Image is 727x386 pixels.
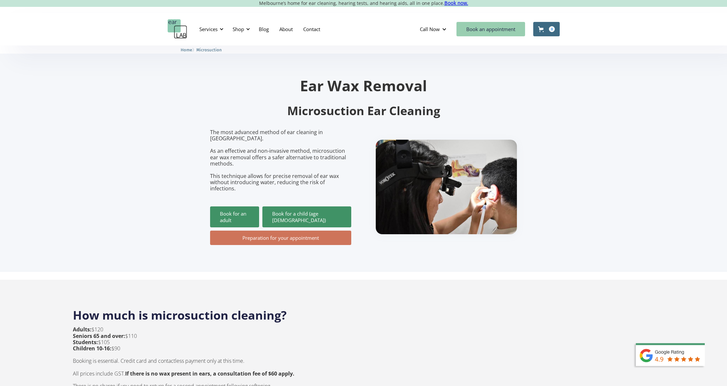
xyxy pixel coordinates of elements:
a: home [168,19,187,39]
strong: Students: [73,339,98,346]
a: Blog [254,20,274,39]
strong: Children 10-16: [73,345,111,352]
a: Book an appointment [456,22,525,36]
a: Preparation for your appointment [210,231,351,245]
img: boy getting ear checked. [376,140,517,234]
a: About [274,20,298,39]
h2: Microsuction Ear Cleaning [210,103,517,119]
strong: If there is no wax present in ears, a consultation fee of $60 apply. [125,370,294,377]
h1: Ear Wax Removal [210,78,517,93]
div: Services [199,26,218,32]
p: The most advanced method of ear cleaning in [GEOGRAPHIC_DATA]. As an effective and non-invasive m... [210,129,351,192]
div: Shop [233,26,244,32]
div: 0 [549,26,555,32]
a: Contact [298,20,325,39]
div: Services [195,19,225,39]
h2: How much is microsuction cleaning? [73,301,654,323]
a: Open cart [533,22,560,36]
a: Book for an adult [210,206,259,227]
span: Microsuction [196,47,222,52]
a: Home [181,46,192,53]
div: Call Now [420,26,440,32]
a: Book for a child (age [DEMOGRAPHIC_DATA]) [262,206,351,227]
a: Microsuction [196,46,222,53]
div: Shop [229,19,252,39]
li: 〉 [181,46,196,53]
div: Call Now [415,19,453,39]
strong: Adults: [73,326,91,333]
span: Home [181,47,192,52]
strong: Seniors 65 and over: [73,332,125,340]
